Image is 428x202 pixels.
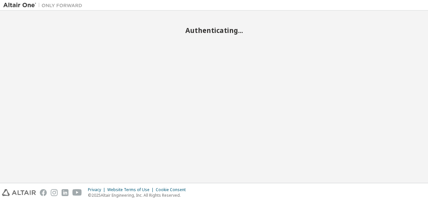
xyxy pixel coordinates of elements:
[3,26,425,35] h2: Authenticating...
[62,189,68,196] img: linkedin.svg
[72,189,82,196] img: youtube.svg
[51,189,58,196] img: instagram.svg
[3,2,86,9] img: Altair One
[156,187,190,192] div: Cookie Consent
[2,189,36,196] img: altair_logo.svg
[107,187,156,192] div: Website Terms of Use
[88,192,190,198] p: © 2025 Altair Engineering, Inc. All Rights Reserved.
[40,189,47,196] img: facebook.svg
[88,187,107,192] div: Privacy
